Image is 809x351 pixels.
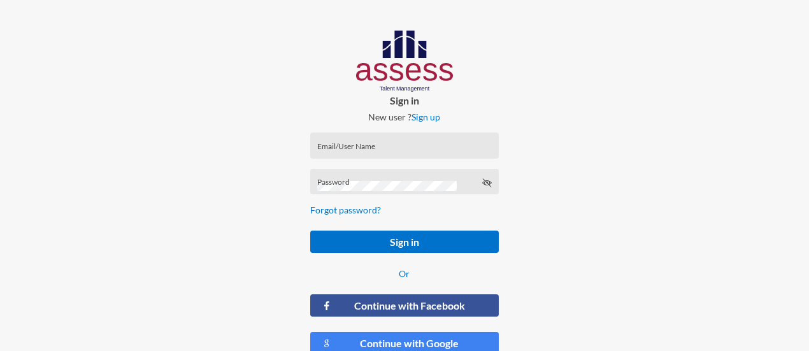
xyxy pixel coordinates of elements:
button: Sign in [310,231,498,253]
p: Or [310,268,498,279]
a: Forgot password? [310,204,381,215]
p: New user ? [300,111,508,122]
button: Continue with Facebook [310,294,498,317]
p: Sign in [300,94,508,106]
img: AssessLogoo.svg [356,31,454,92]
a: Sign up [412,111,440,122]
